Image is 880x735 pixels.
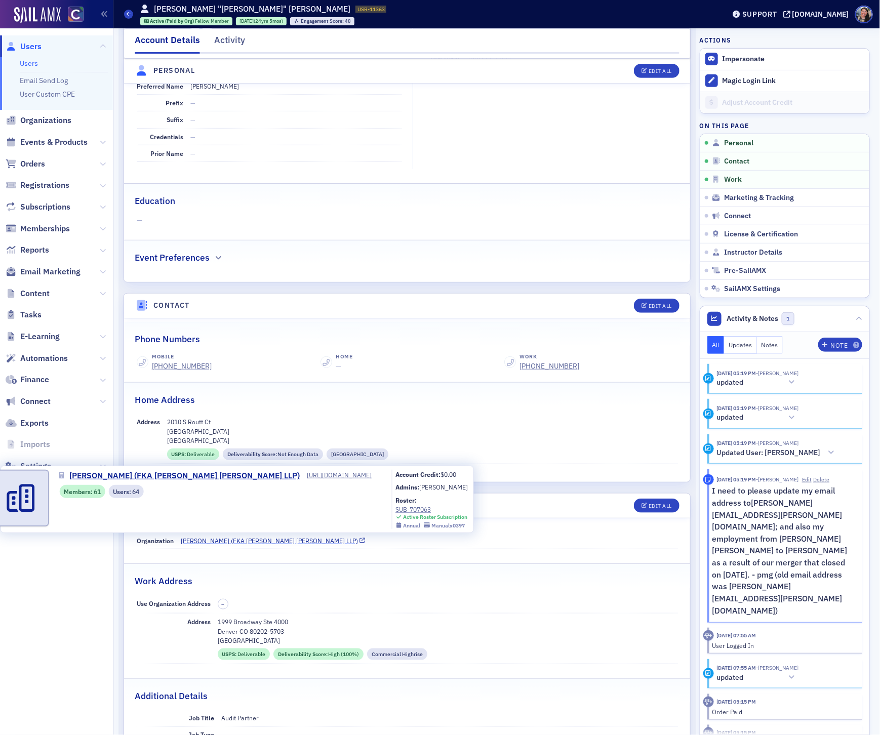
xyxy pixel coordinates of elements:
h2: Additional Details [135,689,208,703]
span: License & Certification [724,230,798,239]
a: Users [6,41,42,52]
span: Active (Paid by Org) [150,18,195,24]
span: Finance [20,374,49,385]
span: [PERSON_NAME] (FKA [PERSON_NAME] [PERSON_NAME] LLP) [69,470,300,482]
div: Deliverability Score: Not Enough Data [223,448,323,460]
div: Annual [403,522,420,529]
span: Job Title [189,714,214,722]
span: Subscriptions [20,201,70,213]
button: Note [818,338,862,352]
span: Baker Tilly (FKA Moss Adams LLP) [181,536,358,545]
a: E-Learning [6,331,60,342]
button: All [707,336,725,354]
button: Edit All [634,499,679,513]
div: Engagement Score: 48 [290,17,354,25]
span: Tasks [20,309,42,320]
span: Address [137,418,160,426]
span: – [221,601,224,608]
p: 1999 Broadway Ste 4000 [218,617,678,626]
span: Greg Pfahl [756,664,798,671]
p: [GEOGRAPHIC_DATA] [167,427,678,436]
a: Settings [6,461,51,472]
span: Settings [20,461,51,472]
div: [PHONE_NUMBER] [152,361,212,372]
div: Update [703,668,714,679]
button: Notes [757,336,783,354]
span: Contact [724,157,749,166]
span: Address [187,618,211,626]
span: Pamela Galey-Coleman [756,439,798,446]
span: Work [724,175,742,184]
span: Pamela Galey-Coleman [756,476,798,483]
div: User Logged In [712,641,855,650]
span: Pre-SailAMX [724,266,766,275]
dd: [PERSON_NAME] [190,78,402,94]
span: Prefix [166,99,183,107]
h5: updated [716,413,743,422]
div: Note [831,343,848,348]
h5: Updated User: [PERSON_NAME] [716,448,820,458]
div: Active (Paid by Org): Active (Paid by Org): Fellow Member [140,17,233,25]
span: SailAMX Settings [724,284,780,294]
div: Activity [214,33,245,52]
div: Note [703,474,714,485]
span: Credentials [150,133,183,141]
a: Events & Products [6,137,88,148]
span: — [137,215,678,226]
div: Edit All [649,68,672,74]
span: Orders [20,158,45,170]
img: SailAMX [68,7,84,22]
div: Activity [703,443,714,454]
div: Activity [703,697,714,707]
time: 7/7/2025 05:19 PM [716,404,756,412]
span: Organization [137,537,174,545]
h4: Actions [700,35,731,45]
span: USR-11363 [357,6,385,13]
div: Commercial Highrise [367,648,427,660]
time: 7/7/2025 07:55 AM [716,664,756,671]
div: USPS: Deliverable [218,648,270,660]
a: Reports [6,244,49,256]
a: Connect [6,396,51,407]
a: Active (Paid by Org) Fellow Member [144,18,229,24]
h5: updated [716,673,743,682]
span: Preferred Name [137,82,183,90]
button: Edit [802,476,812,484]
a: [PHONE_NUMBER] [519,361,579,372]
div: 48 [301,19,351,24]
div: Work [519,353,579,361]
span: Suffix [167,115,183,124]
span: Members : [64,487,94,496]
div: Edit All [649,303,672,309]
b: Admins: [395,483,419,491]
div: Edit All [649,503,672,509]
h2: Phone Numbers [135,333,200,346]
span: — [190,133,195,141]
div: Deliverability Score: High (100%) [273,648,364,660]
div: Manual x0397 [431,522,465,529]
a: Email Send Log [20,76,68,85]
a: Content [6,288,50,299]
h4: Contact [153,300,190,311]
a: User Custom CPE [20,90,75,99]
button: Magic Login Link [700,70,869,92]
p: I need to please update my email address to ; and also my employment from [PERSON_NAME] [PERSON_N... [712,485,855,617]
a: Adjust Account Credit [700,92,869,113]
div: Active Roster Subscription [403,514,467,520]
button: Updates [724,336,757,354]
div: 2001-03-29 00:00:00 [236,17,287,25]
p: [GEOGRAPHIC_DATA] [167,436,678,445]
span: — [336,361,341,371]
span: Connect [20,396,51,407]
button: updated [716,413,798,423]
span: Exports [20,418,49,429]
div: Home [336,353,353,361]
div: Update [703,373,714,384]
span: Fellow Member [195,18,229,24]
h2: Education [135,194,175,208]
span: Pamela Galey-Coleman [756,404,798,412]
a: Tasks [6,309,42,320]
span: Events & Products [20,137,88,148]
div: Members: 61 [59,485,105,498]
